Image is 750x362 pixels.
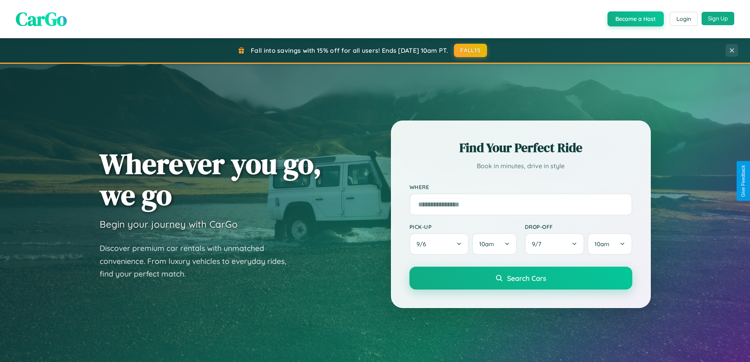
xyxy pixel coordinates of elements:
div: Give Feedback [741,165,746,197]
button: 9/6 [409,233,469,255]
button: Become a Host [607,11,664,26]
h2: Find Your Perfect Ride [409,139,632,156]
label: Drop-off [525,223,632,230]
span: CarGo [16,6,67,32]
button: FALL15 [454,44,487,57]
span: 9 / 7 [532,240,545,248]
p: Discover premium car rentals with unmatched convenience. From luxury vehicles to everyday rides, ... [100,242,296,280]
span: 9 / 6 [417,240,430,248]
span: 10am [479,240,494,248]
span: 10am [594,240,609,248]
button: 10am [587,233,632,255]
h3: Begin your journey with CarGo [100,218,238,230]
button: 10am [472,233,517,255]
p: Book in minutes, drive in style [409,160,632,172]
label: Pick-up [409,223,517,230]
label: Where [409,184,632,190]
button: 9/7 [525,233,585,255]
h1: Wherever you go, we go [100,148,322,210]
span: Search Cars [507,274,546,282]
button: Sign Up [702,12,734,25]
button: Search Cars [409,267,632,290]
button: Login [670,12,698,26]
span: Fall into savings with 15% off for all users! Ends [DATE] 10am PT. [251,46,448,54]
